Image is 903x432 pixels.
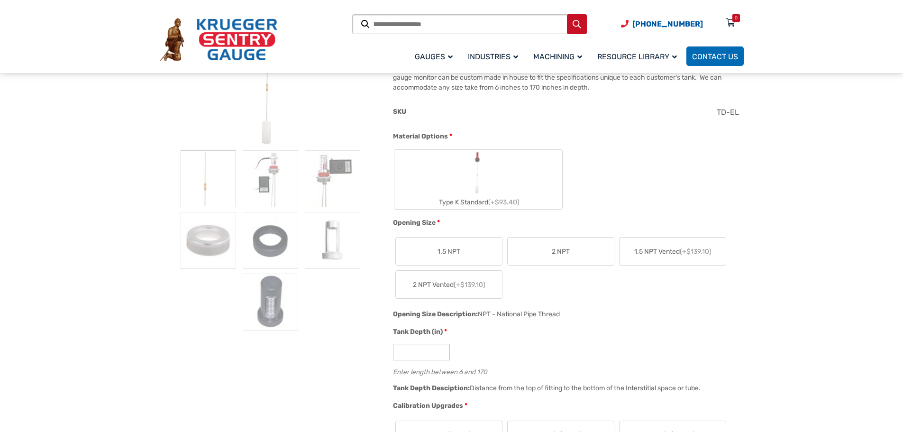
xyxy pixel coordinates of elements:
[478,310,560,318] div: NPT - National Pipe Thread
[409,45,462,67] a: Gauges
[393,219,436,227] span: Opening Size
[393,328,443,336] span: Tank Depth (in)
[449,131,452,141] abbr: required
[597,52,677,61] span: Resource Library
[470,384,701,392] div: Distance from the top of fitting to the bottom of the Interstitial space or tube.
[634,247,711,257] span: 1.5 NPT Vented
[488,198,520,206] span: (+$93.40)
[243,212,298,269] img: Leak Type K Gauge - Image 5
[621,18,703,30] a: Phone Number (920) 434-8860
[528,45,592,67] a: Machining
[686,46,744,66] a: Contact Us
[160,18,277,62] img: Krueger Sentry Gauge
[437,218,440,228] abbr: required
[468,52,518,61] span: Industries
[717,108,739,117] span: TD-EL
[181,212,236,269] img: Leak Type K Gauge - Image 4
[393,384,470,392] span: Tank Depth Desciption:
[393,132,448,140] span: Material Options
[394,195,562,209] div: Type K Standard
[735,14,738,22] div: 0
[552,247,570,257] span: 2 NPT
[444,327,447,337] abbr: required
[692,52,738,61] span: Contact Us
[462,45,528,67] a: Industries
[305,150,360,207] img: Leak Type K Gauge - Image 3
[465,401,467,411] abbr: required
[243,274,298,331] img: Leak Type K Gauge - Image 7
[357,16,374,33] a: View full-screen image gallery
[305,212,360,269] img: ALG-OF
[415,52,453,61] span: Gauges
[454,281,485,289] span: (+$139.10)
[533,52,582,61] span: Machining
[469,150,487,195] img: Leak Detection Gauge
[438,247,460,257] span: 1.5 NPT
[393,366,739,375] div: Enter length between 6 and 170
[181,150,236,207] img: Leak Detection Gauge
[393,310,478,318] span: Opening Size Description:
[243,150,298,207] img: Leak Type K Gauge - Image 2
[413,280,485,290] span: 2 NPT Vented
[632,19,703,28] span: [PHONE_NUMBER]
[393,402,463,410] span: Calibration Upgrades
[241,8,300,150] img: Leak Detection Gauge
[592,45,686,67] a: Resource Library
[393,108,406,116] span: SKU
[680,248,711,256] span: (+$139.10)
[394,150,562,209] label: Type K Standard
